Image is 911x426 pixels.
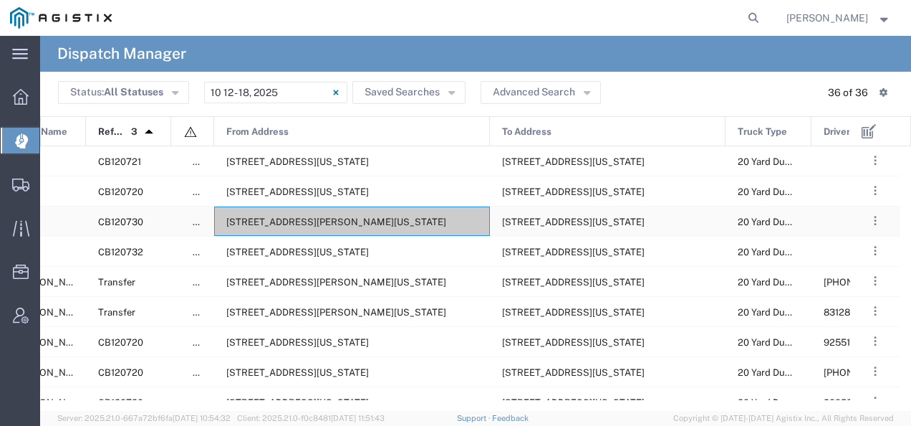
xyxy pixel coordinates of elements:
[226,247,369,257] span: 8517 Panama Ln, Bakersfield, California, 93311, United States
[226,117,289,147] span: From Address
[98,217,143,227] span: CB120730
[183,125,198,139] img: icon
[874,152,877,169] span: . . .
[738,156,826,167] span: 20 Yard Dump Truck
[502,307,645,318] span: 900 Park Center Dr, Hollister, California, 94404, United States
[98,156,141,167] span: CB120721
[226,337,369,348] span: 1950 Del Mar Dr, San Ramon, California, 94583, United States
[237,414,385,422] span: Client: 2025.21.0-f0c8481
[738,117,787,147] span: Truck Type
[104,86,163,98] span: All Statuses
[502,397,645,408] span: 4001 North Vasco Rd, Livermore, California, 94551, United States
[98,397,143,408] span: CB120720
[331,414,385,422] span: [DATE] 11:51:43
[98,277,135,288] span: Transfer
[226,397,369,408] span: 1950 Del Mar Dr, San Ramon, California, 94583, United States
[12,307,90,318] span: Gabriel Huante
[98,307,135,318] span: Transfer
[226,277,446,288] span: 6402 Santa Teresa Blvd, San Jose, California, 95119, United States
[502,337,645,348] span: 4001 North Vasco Rd, Livermore, California, 94551, United States
[12,277,90,288] span: Varun Taneja
[502,186,645,197] span: 4001 North Vasco Rd, Livermore, California, 94551, United States
[738,337,826,348] span: 20 Yard Dump Truck
[226,156,369,167] span: 6527 Calaveras Rd, Sunol, California, 94586, United States
[673,412,894,425] span: Copyright © [DATE]-[DATE] Agistix Inc., All Rights Reserved
[865,301,885,321] button: ...
[352,81,466,104] button: Saved Searches
[58,81,189,104] button: Status:All Statuses
[865,361,885,382] button: ...
[12,367,90,378] span: Jihtan Singh
[173,414,231,422] span: [DATE] 10:54:32
[193,397,214,408] span: false
[874,182,877,199] span: . . .
[193,277,214,288] span: false
[502,156,645,167] span: 1030 Detroit Ave, Concord, California, 94518, United States
[457,414,493,422] a: Support
[193,367,214,378] span: false
[57,414,231,422] span: Server: 2025.21.0-667a72bf6fa
[98,186,143,197] span: CB120720
[738,397,826,408] span: 20 Yard Dump Truck
[193,186,214,197] span: false
[824,117,882,147] span: Driver Phone No.
[738,307,826,318] span: 20 Yard Dump Truck
[874,242,877,260] span: . . .
[824,337,877,348] span: 9255182414
[738,367,826,378] span: 20 Yard Dump Truck
[824,307,879,318] span: 8312884954
[738,186,826,197] span: 20 Yard Dump Truck
[738,277,826,288] span: 20 Yard Dump Truck
[786,10,868,26] span: Jessica Carr
[226,217,446,227] span: 13475 N Friant Rd, Fresno, California, 93626, United States
[98,337,143,348] span: CB120720
[865,271,885,291] button: ...
[57,36,186,72] h4: Dispatch Manager
[98,247,143,257] span: CB120732
[193,337,214,348] span: false
[738,247,826,257] span: 20 Yard Dump Truck
[865,241,885,261] button: ...
[865,211,885,231] button: ...
[874,303,877,320] span: . . .
[828,85,868,100] div: 36 of 36
[824,277,908,288] span: 408-744-2057
[874,333,877,350] span: . . .
[874,363,877,380] span: . . .
[865,151,885,171] button: ...
[502,117,551,147] span: To Address
[131,117,138,147] span: 3
[874,212,877,229] span: . . .
[865,181,885,201] button: ...
[865,331,885,351] button: ...
[502,217,645,227] span: 2221 S 4th St (Gate 2), Fresno, California, 93702, United States
[502,247,645,257] span: 2401 Coffee Rd, Bakersfield, California, 93308, United States
[874,273,877,290] span: . . .
[824,367,908,378] span: 925-303-7291
[193,307,214,318] span: false
[193,217,214,227] span: false
[824,397,879,408] span: 2093218686
[786,9,892,27] button: [PERSON_NAME]
[865,392,885,412] button: ...
[738,217,826,227] span: 20 Yard Dump Truck
[98,367,143,378] span: CB120720
[226,307,446,318] span: 6402 Santa Teresa Blvd, San Jose, California, 95119, United States
[226,186,369,197] span: 1950 Del Mar Dr, San Ramon, California, 94583, United States
[502,367,645,378] span: 4001 North Vasco Rd, Livermore, California, 94551, United States
[193,156,214,167] span: false
[12,397,90,408] span: Manohar Singh
[193,247,214,257] span: false
[138,120,160,143] img: arrow-dropup.svg
[10,7,112,29] img: logo
[12,337,90,348] span: Steve Kyles
[874,393,877,410] span: . . .
[98,117,126,147] span: Reference
[502,277,645,288] span: 900 Park Center Dr, Hollister, California, 94404, United States
[481,81,601,104] button: Advanced Search
[226,367,369,378] span: 1950 Del Mar Dr, San Ramon, California, 94583, United States
[492,414,529,422] a: Feedback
